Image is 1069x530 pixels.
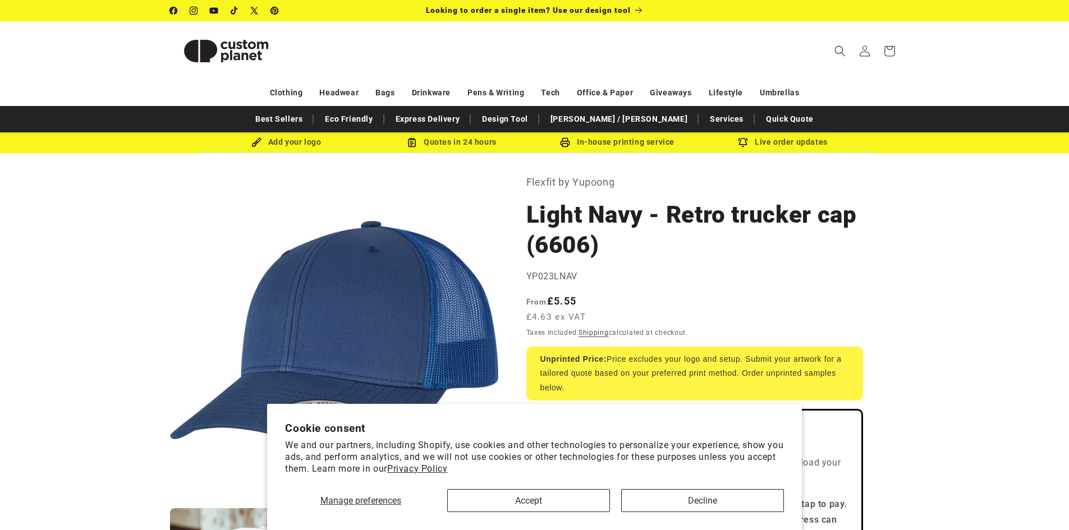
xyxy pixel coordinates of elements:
a: Best Sellers [250,109,308,129]
img: Brush Icon [251,137,261,148]
a: Privacy Policy [387,463,447,474]
span: Manage preferences [320,495,401,506]
button: Manage preferences [285,489,436,512]
p: We and our partners, including Shopify, use cookies and other technologies to personalize your ex... [285,440,784,474]
a: Bags [375,83,394,103]
a: Express Delivery [390,109,466,129]
div: Price excludes your logo and setup. Submit your artwork for a tailored quote based on your prefer... [526,347,863,400]
a: Office & Paper [577,83,633,103]
span: Looking to order a single item? Use our design tool [426,6,631,15]
a: Custom Planet [166,21,286,80]
span: YP023LNAV [526,271,577,282]
a: Services [704,109,749,129]
a: Shipping [579,329,609,337]
p: Flexfit by Yupoong [526,173,863,191]
h2: Cookie consent [285,422,784,435]
a: Headwear [319,83,359,103]
a: Design Tool [476,109,534,129]
a: Eco Friendly [319,109,378,129]
a: Drinkware [412,83,451,103]
a: Quick Quote [760,109,819,129]
h1: Light Navy - Retro trucker cap (6606) [526,200,863,260]
div: Add your logo [204,135,369,149]
img: Custom Planet [170,26,282,76]
a: Umbrellas [760,83,799,103]
span: £4.63 ex VAT [526,311,586,324]
strong: Unprinted Price: [540,354,607,363]
span: From [526,297,547,306]
a: Giveaways [650,83,691,103]
img: In-house printing [560,137,570,148]
summary: Search [828,39,852,63]
button: Accept [447,489,610,512]
a: [PERSON_NAME] / [PERSON_NAME] [545,109,693,129]
a: Clothing [270,83,303,103]
div: Quotes in 24 hours [369,135,535,149]
div: In-house printing service [535,135,700,149]
img: Order updates [738,137,748,148]
a: Pens & Writing [467,83,524,103]
div: Live order updates [700,135,866,149]
a: Tech [541,83,559,103]
a: Lifestyle [709,83,743,103]
strong: £5.55 [526,295,577,307]
button: Decline [621,489,784,512]
img: Order Updates Icon [407,137,417,148]
div: Taxes included. calculated at checkout. [526,327,863,338]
